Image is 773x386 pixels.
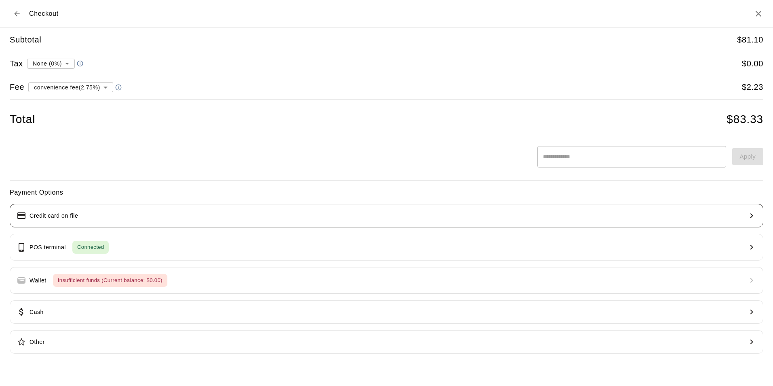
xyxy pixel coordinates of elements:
[727,112,763,127] h4: $ 83.33
[28,80,113,95] div: convenience fee ( 2.75 % )
[72,243,109,252] span: Connected
[10,234,763,261] button: POS terminalConnected
[10,204,763,227] button: Credit card on file
[10,34,41,45] h5: Subtotal
[742,58,763,69] h5: $ 0.00
[742,82,763,93] h5: $ 2.23
[754,9,763,19] button: Close
[10,187,763,198] h6: Payment Options
[30,308,44,316] p: Cash
[30,212,78,220] p: Credit card on file
[10,6,24,21] button: Back to cart
[27,56,75,71] div: None (0%)
[10,82,24,93] h5: Fee
[10,300,763,324] button: Cash
[737,34,763,45] h5: $ 81.10
[10,6,59,21] div: Checkout
[10,58,23,69] h5: Tax
[10,112,35,127] h4: Total
[30,338,45,346] p: Other
[30,243,66,252] p: POS terminal
[10,330,763,354] button: Other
